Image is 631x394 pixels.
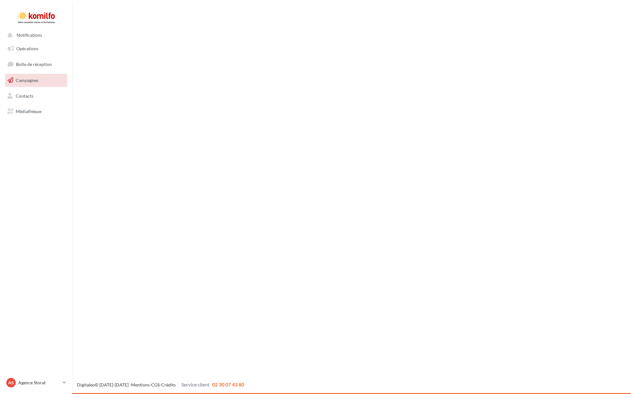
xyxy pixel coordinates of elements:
[16,109,41,114] span: Médiathèque
[212,381,244,387] span: 02 30 07 43 80
[77,382,95,387] a: Digitaleo
[16,93,33,98] span: Contacts
[151,382,160,387] a: CGS
[17,33,42,38] span: Notifications
[181,381,210,387] span: Service client
[16,62,52,67] span: Boîte de réception
[4,89,69,103] a: Contacts
[16,46,38,51] span: Opérations
[4,74,69,87] a: Campagnes
[161,382,176,387] a: Crédits
[18,380,60,386] p: Agence Storat
[5,377,67,389] a: AS Agence Storat
[16,78,38,83] span: Campagnes
[77,382,244,387] span: © [DATE]-[DATE] - - -
[8,380,14,386] span: AS
[4,57,69,71] a: Boîte de réception
[131,382,150,387] a: Mentions
[4,42,69,55] a: Opérations
[4,105,69,118] a: Médiathèque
